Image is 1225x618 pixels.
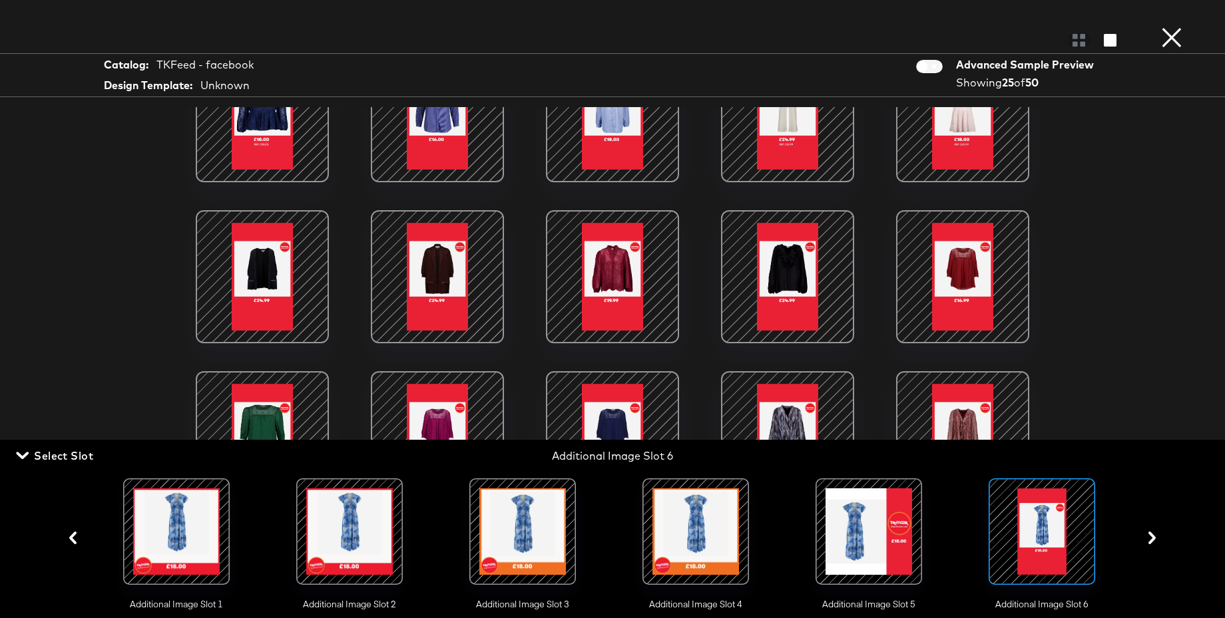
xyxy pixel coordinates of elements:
span: Additional Image Slot 4 [629,598,762,611]
div: Additional Image Slot 6 [416,448,809,464]
div: TKFeed - facebook [156,57,254,73]
span: Additional Image Slot 5 [802,598,935,611]
strong: Design Template: [104,78,192,93]
strong: 25 [1002,76,1014,89]
span: Additional Image Slot 6 [975,598,1108,611]
strong: 50 [1025,76,1039,89]
span: Additional Image Slot 3 [456,598,589,611]
strong: Catalog: [104,57,148,73]
div: Unknown [200,78,250,93]
button: Select Slot [13,446,99,465]
span: Additional Image Slot 1 [110,598,243,611]
div: Advanced Sample Preview [956,57,1099,73]
div: Showing of [956,75,1099,90]
span: Additional Image Slot 2 [283,598,416,611]
span: Select Slot [19,446,93,465]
